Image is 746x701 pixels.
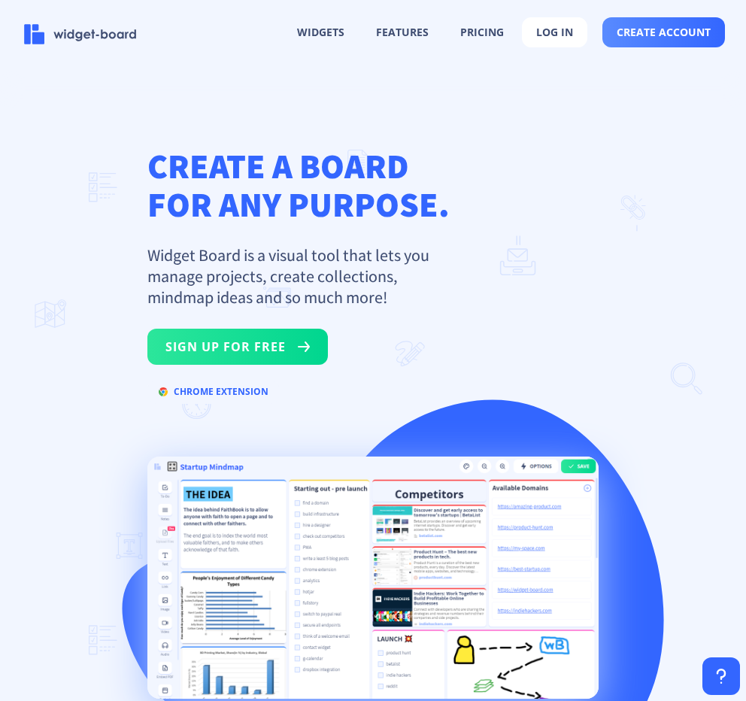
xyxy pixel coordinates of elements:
button: sign up for free [147,329,328,365]
button: create account [602,17,725,47]
button: chrome extension [147,380,280,404]
img: chrome.svg [159,387,168,396]
button: log in [522,17,587,47]
button: features [362,18,442,47]
img: logo-name.svg [24,24,137,44]
button: widgets [284,18,358,47]
h1: CREATE A BOARD FOR ANY PURPOSE. [147,147,599,223]
a: chrome extension [147,389,280,403]
p: Widget Board is a visual tool that lets you manage projects, create collections, mindmap ideas an... [147,244,448,308]
button: pricing [447,18,517,47]
span: create account [617,26,711,38]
